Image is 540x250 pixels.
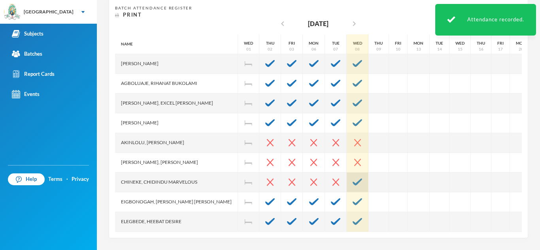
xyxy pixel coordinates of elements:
div: 13 [416,46,421,52]
div: Independence Day [238,212,259,232]
div: Independence Day [238,113,259,133]
div: [GEOGRAPHIC_DATA] [24,8,74,15]
div: Mon [413,40,423,46]
div: Independence Day [238,94,259,113]
i: chevron_right [349,19,359,28]
span: Print [123,11,142,18]
div: Batches [12,50,42,58]
div: Independence Day [238,173,259,192]
div: [PERSON_NAME], [PERSON_NAME] [115,153,238,173]
div: 09 [376,46,381,52]
i: chevron_left [278,19,287,28]
div: Mon [309,40,319,46]
div: [PERSON_NAME] [115,113,238,133]
div: Independence Day [238,133,259,153]
div: Independence Day [238,54,259,74]
div: [PERSON_NAME], Excel [PERSON_NAME] [115,94,238,113]
div: Events [12,90,40,98]
div: Thu [477,40,485,46]
div: 01 [246,46,251,52]
div: 10 [396,46,400,52]
div: Fri [289,40,295,46]
div: Tue [436,40,443,46]
div: Subjects [12,30,43,38]
div: Attendance recorded. [435,4,536,36]
div: Wed [353,40,362,46]
div: Tue [332,40,340,46]
div: 07 [333,46,338,52]
div: 16 [479,46,483,52]
div: Fri [395,40,401,46]
div: 03 [289,46,294,52]
div: Wed [244,40,253,46]
div: 17 [498,46,503,52]
div: Name [115,34,238,54]
div: Thu [266,40,274,46]
div: Chineke, Chidindu Marvelous [115,173,238,192]
div: 06 [312,46,316,52]
div: Independence Day [238,153,259,173]
div: Fri [497,40,504,46]
div: Eigbonogah, [PERSON_NAME] [PERSON_NAME] [115,192,238,212]
div: Report Cards [12,70,55,78]
div: 08 [355,46,360,52]
div: Independence Day [238,192,259,212]
div: · [66,175,68,183]
div: Thu [374,40,383,46]
a: Terms [48,175,62,183]
div: 02 [268,46,272,52]
div: Elegbede, Heebat Desire [115,212,238,232]
a: Help [8,173,45,185]
div: Agboluaje, Rihanat Bukolami [115,74,238,94]
div: [DATE] [308,19,329,28]
div: 14 [437,46,442,52]
span: Batch Attendance Register [115,6,192,10]
div: 20 [519,46,523,52]
div: [PERSON_NAME] [115,54,238,74]
div: Mon [516,40,526,46]
div: 15 [458,46,463,52]
img: logo [4,4,20,20]
div: Akinlolu, [PERSON_NAME] [115,133,238,153]
a: Privacy [72,175,89,183]
div: Wed [455,40,464,46]
div: Independence Day [238,74,259,94]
